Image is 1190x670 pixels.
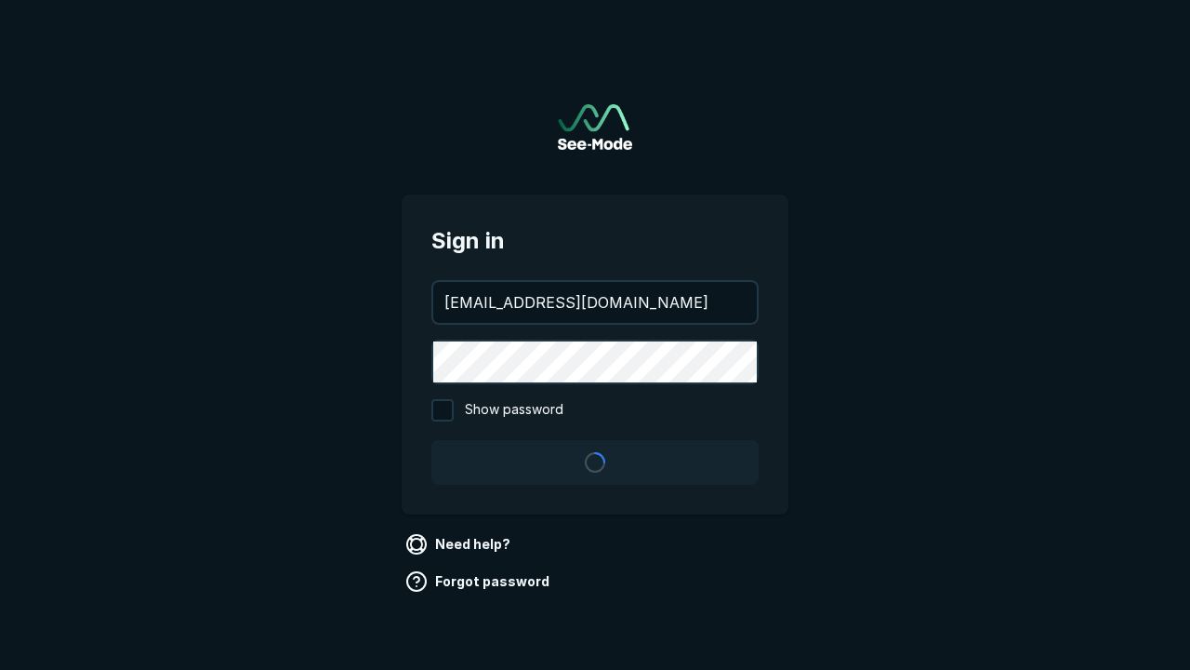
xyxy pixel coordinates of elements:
img: See-Mode Logo [558,104,632,150]
a: Go to sign in [558,104,632,150]
a: Need help? [402,529,518,559]
input: your@email.com [433,282,757,323]
a: Forgot password [402,567,557,596]
span: Show password [465,399,563,422]
span: Sign in [431,224,759,258]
